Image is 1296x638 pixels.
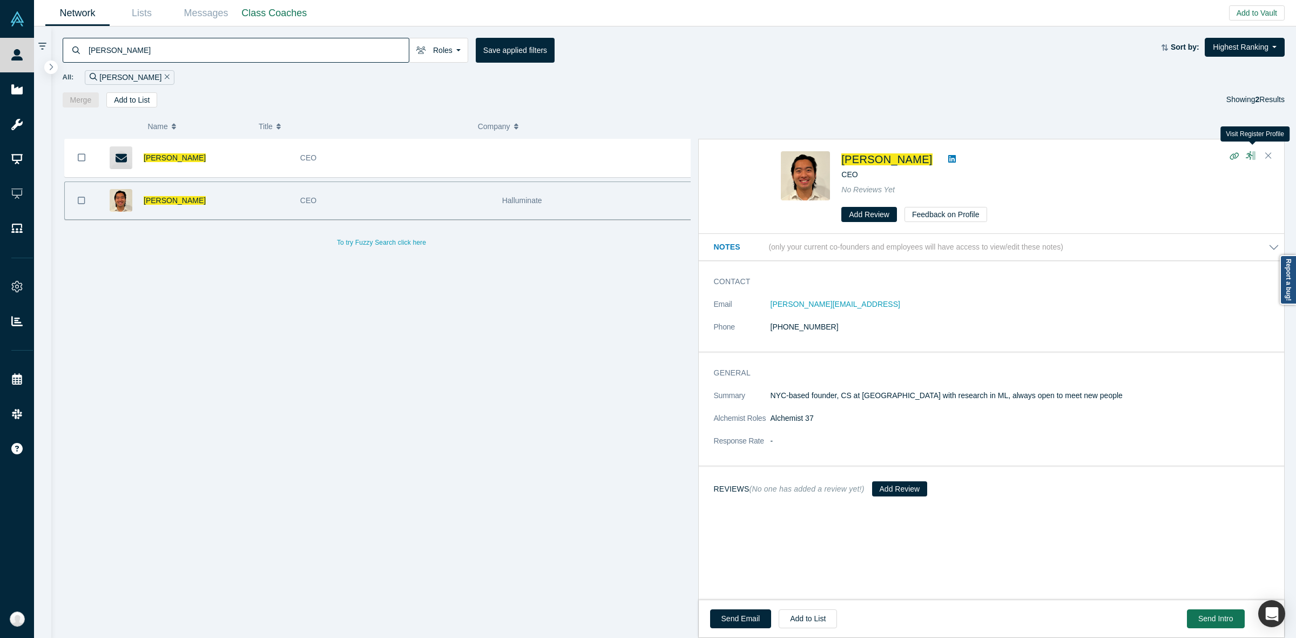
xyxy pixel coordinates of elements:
a: [PERSON_NAME] [144,153,206,162]
button: Add to List [779,609,837,628]
button: Notes (only your current co-founders and employees will have access to view/edit these notes) [714,241,1279,253]
span: CEO [300,196,316,205]
button: Roles [409,38,468,63]
a: [PERSON_NAME][EMAIL_ADDRESS] [771,300,900,308]
span: CEO [841,170,858,179]
button: Remove Filter [161,71,170,84]
small: (No one has added a review yet!) [750,485,865,493]
button: To try Fuzzy Search click here [329,236,434,250]
dt: Phone [714,321,771,344]
button: Add Review [841,207,897,222]
img: Jerry Wu's Profile Image [110,189,132,212]
button: Feedback on Profile [905,207,987,222]
button: Send Intro [1187,609,1245,628]
button: Merge [63,92,99,108]
dt: Summary [714,390,771,413]
button: Add Review [872,481,928,496]
dd: Alchemist 37 [771,413,1279,424]
span: All: [63,72,74,83]
h3: Reviews [714,483,865,495]
button: Title [259,115,467,138]
button: Highest Ranking [1205,38,1285,57]
a: [PERSON_NAME] [841,153,932,165]
div: [PERSON_NAME] [85,70,174,85]
button: Bookmark [65,182,98,219]
p: NYC-based founder, CS at [GEOGRAPHIC_DATA] with research in ML, always open to meet new people [771,390,1279,401]
button: Add to Vault [1229,5,1285,21]
a: Report a bug! [1280,255,1296,305]
a: Send Email [710,609,772,628]
button: Bookmark [65,139,98,177]
button: Name [147,115,247,138]
a: Class Coaches [238,1,310,26]
dt: Email [714,299,771,321]
img: Jerry Wu's Profile Image [781,151,830,200]
span: Company [478,115,510,138]
span: CEO [300,153,316,162]
img: Alchemist Vault Logo [10,11,25,26]
dd: - [771,435,1279,447]
h3: Notes [714,241,767,253]
div: Showing [1226,92,1285,108]
h3: Contact [714,276,1264,287]
button: Save applied filters [476,38,555,63]
input: Search by name, title, company, summary, expertise, investment criteria or topics of focus [87,37,409,63]
span: No Reviews Yet [841,185,895,194]
dt: Response Rate [714,435,771,458]
button: Close [1260,147,1277,165]
a: Lists [110,1,174,26]
a: [PHONE_NUMBER] [771,323,839,331]
img: Anna Sanchez's Account [10,612,25,627]
dt: Alchemist Roles [714,413,771,435]
button: Company [478,115,686,138]
button: Add to List [106,92,157,108]
span: Halluminate [502,196,542,205]
h3: General [714,367,1264,379]
span: Results [1255,95,1285,104]
a: [PERSON_NAME] [144,196,206,205]
p: (only your current co-founders and employees will have access to view/edit these notes) [768,243,1063,252]
span: Title [259,115,273,138]
strong: Sort by: [1171,43,1199,51]
a: Messages [174,1,238,26]
strong: 2 [1255,95,1260,104]
span: Name [147,115,167,138]
a: Network [45,1,110,26]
